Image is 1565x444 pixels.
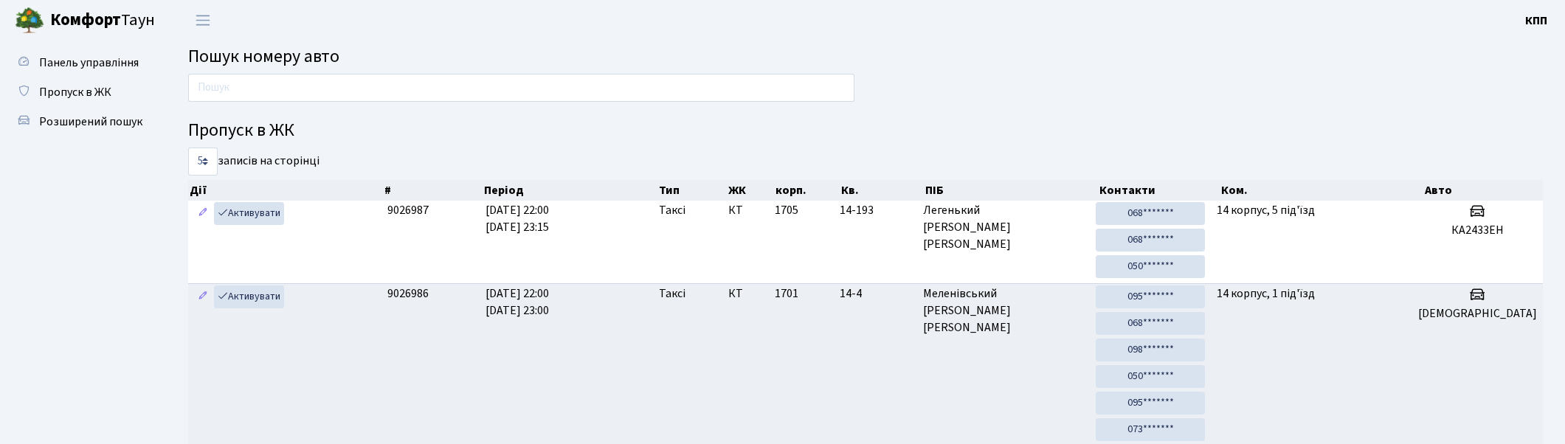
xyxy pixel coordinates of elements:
span: 14 корпус, 5 під'їзд [1217,202,1315,218]
h5: КА2433ЕН [1418,223,1537,237]
th: Період [483,180,657,201]
th: ЖК [727,180,773,201]
span: КТ [728,285,763,302]
span: КТ [728,202,763,219]
a: Панель управління [7,48,155,77]
span: Таксі [659,285,685,302]
span: Меленівський [PERSON_NAME] [PERSON_NAME] [923,285,1084,336]
th: # [383,180,482,201]
a: Розширений пошук [7,107,155,136]
a: Пропуск в ЖК [7,77,155,107]
th: Дії [188,180,383,201]
th: Тип [657,180,727,201]
a: Активувати [214,202,284,225]
span: [DATE] 22:00 [DATE] 23:15 [486,202,549,235]
th: корп. [774,180,840,201]
th: Кв. [840,180,924,201]
th: Ком. [1220,180,1423,201]
span: Легенький [PERSON_NAME] [PERSON_NAME] [923,202,1084,253]
span: 1701 [775,285,798,302]
a: Редагувати [194,202,212,225]
span: 9026987 [387,202,429,218]
span: 14-4 [840,285,911,302]
span: 14 корпус, 1 під'їзд [1217,285,1315,302]
input: Пошук [188,74,854,102]
span: [DATE] 22:00 [DATE] 23:00 [486,285,549,319]
label: записів на сторінці [188,148,319,176]
b: КПП [1525,13,1547,29]
th: Контакти [1098,180,1220,201]
th: ПІБ [924,180,1098,201]
a: КПП [1525,12,1547,30]
span: Пошук номеру авто [188,44,339,69]
b: Комфорт [50,8,121,32]
span: 9026986 [387,285,429,302]
button: Переключити навігацію [184,8,221,32]
a: Редагувати [194,285,212,308]
span: 14-193 [840,202,911,219]
span: 1705 [775,202,798,218]
th: Авто [1423,180,1543,201]
span: Пропуск в ЖК [39,84,111,100]
span: Таун [50,8,155,33]
span: Розширений пошук [39,114,142,130]
h4: Пропуск в ЖК [188,120,1543,142]
span: Таксі [659,202,685,219]
span: Панель управління [39,55,139,71]
a: Активувати [214,285,284,308]
select: записів на сторінці [188,148,218,176]
h5: [DEMOGRAPHIC_DATA] [1418,307,1537,321]
img: logo.png [15,6,44,35]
